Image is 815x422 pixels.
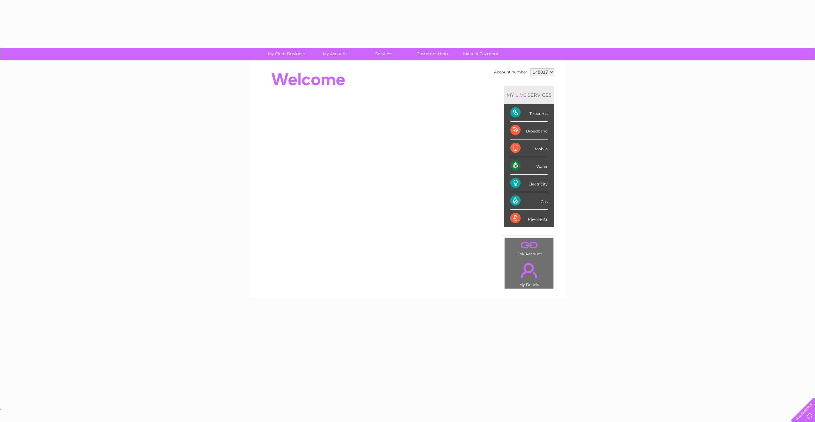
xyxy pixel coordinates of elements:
[406,48,459,60] a: Customer Help
[510,175,548,192] div: Electricity
[506,240,552,251] a: .
[492,67,529,78] td: Account number
[260,48,313,60] a: My Clear Business
[504,258,554,289] td: My Details
[510,157,548,175] div: Water
[454,48,507,60] a: Make A Payment
[510,104,548,122] div: Telecoms
[510,210,548,227] div: Payments
[506,259,552,282] a: .
[309,48,362,60] a: My Account
[357,48,410,60] a: Services
[510,122,548,139] div: Broadband
[504,86,554,104] div: MY SERVICES
[510,192,548,210] div: Gas
[514,92,528,98] div: LIVE
[504,238,554,258] td: Link Account
[510,139,548,157] div: Mobile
